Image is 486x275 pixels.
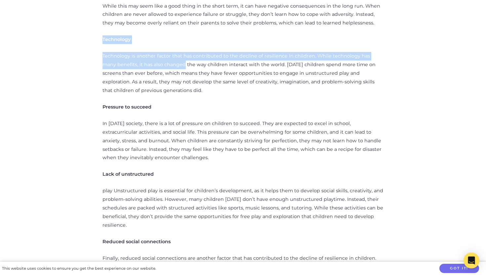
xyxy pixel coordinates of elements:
[102,187,384,230] p: play Unstructured play is essential for children’s development, as it helps them to develop socia...
[102,171,154,177] strong: Lack of unstructured
[102,52,384,95] p: Technology is another factor that has contributed to the decline of resilience in children. While...
[102,104,151,110] strong: Pressure to succeed
[2,265,156,272] div: This website uses cookies to ensure you get the best experience on our website.
[464,252,479,268] div: Open Intercom Messenger
[439,264,479,273] button: Got it!
[102,36,131,42] strong: Technology
[102,239,171,245] strong: Reduced social connections
[102,119,384,162] p: In [DATE] society, there is a lot of pressure on children to succeed. They are expected to excel ...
